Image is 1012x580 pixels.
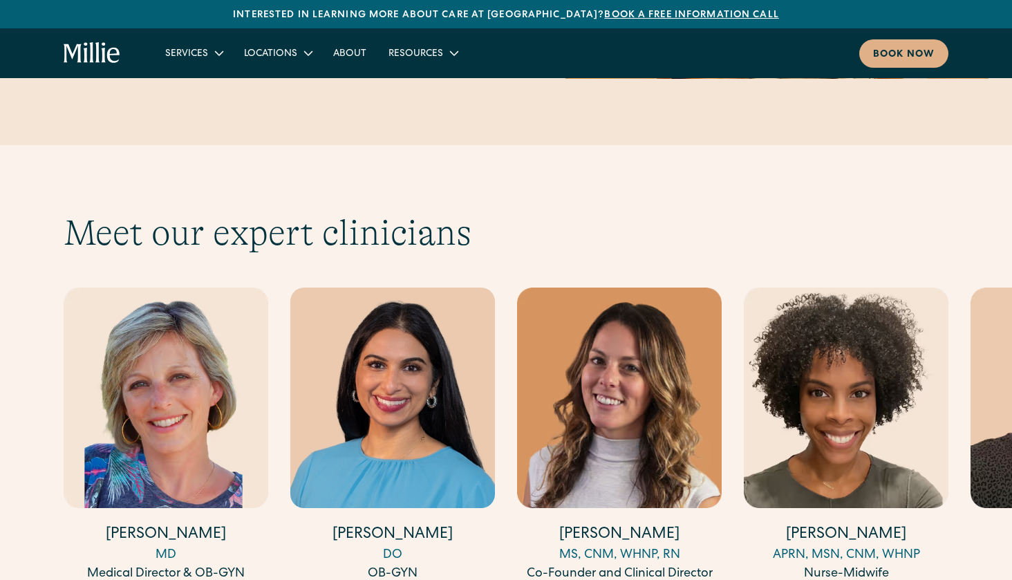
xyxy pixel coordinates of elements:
[290,546,495,565] div: DO
[377,41,468,64] div: Resources
[64,42,121,64] a: home
[290,525,495,546] h4: [PERSON_NAME]
[517,546,722,565] div: MS, CNM, WHNP, RN
[744,525,948,546] h4: [PERSON_NAME]
[517,525,722,546] h4: [PERSON_NAME]
[64,546,268,565] div: MD
[859,39,948,68] a: Book now
[388,47,443,62] div: Resources
[64,212,948,254] h2: Meet our expert clinicians
[744,546,948,565] div: APRN, MSN, CNM, WHNP
[64,525,268,546] h4: [PERSON_NAME]
[873,48,935,62] div: Book now
[233,41,322,64] div: Locations
[604,10,778,20] a: Book a free information call
[322,41,377,64] a: About
[165,47,208,62] div: Services
[154,41,233,64] div: Services
[244,47,297,62] div: Locations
